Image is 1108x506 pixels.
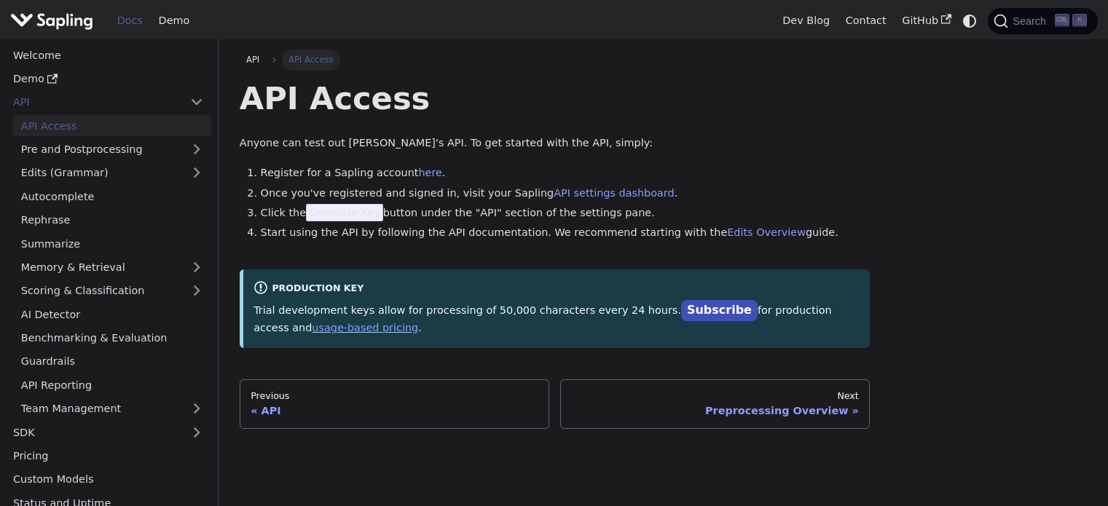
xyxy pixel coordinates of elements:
div: Next [571,390,859,402]
a: Demo [151,9,197,32]
a: Team Management [13,398,211,419]
a: Subscribe [681,300,758,321]
li: Click the button under the "API" section of the settings pane. [261,205,871,222]
a: Summarize [13,233,211,254]
a: PreviousAPI [240,379,549,429]
button: Collapse sidebar category 'API' [182,92,211,113]
a: Benchmarking & Evaluation [13,328,211,349]
a: API settings dashboard [554,187,674,199]
nav: Docs pages [240,379,870,429]
a: API Access [13,115,211,136]
span: API Access [282,50,340,70]
button: Expand sidebar category 'SDK' [182,422,211,443]
li: Once you've registered and signed in, visit your Sapling . [261,185,871,202]
a: Scoring & Classification [13,280,211,301]
a: GitHub [894,9,959,32]
a: Pre and Postprocessing [13,139,211,160]
a: SDK [5,422,182,443]
a: Dev Blog [774,9,837,32]
kbd: K [1072,14,1087,27]
li: Register for a Sapling account . [261,165,871,182]
button: Search (Ctrl+K) [988,8,1097,34]
a: Sapling.ai [10,10,98,31]
div: Production Key [254,280,860,298]
a: Custom Models [5,469,211,490]
nav: Breadcrumbs [240,50,870,70]
div: API [251,404,538,417]
a: API Reporting [13,374,211,395]
a: Memory & Retrieval [13,257,211,278]
a: Pricing [5,446,211,467]
div: Preprocessing Overview [571,404,859,417]
a: Autocomplete [13,186,211,207]
a: AI Detector [13,304,211,325]
a: NextPreprocessing Overview [560,379,870,429]
a: API [5,92,182,113]
a: Guardrails [13,351,211,372]
a: here [418,167,441,178]
a: Welcome [5,44,211,66]
h1: API Access [240,79,870,118]
a: Contact [838,9,895,32]
span: Search [1008,15,1055,27]
a: Edits Overview [727,226,806,238]
button: Switch between dark and light mode (currently system mode) [959,10,981,31]
a: Edits (Grammar) [13,162,211,183]
li: Start using the API by following the API documentation. We recommend starting with the guide. [261,224,871,242]
a: usage-based pricing [312,322,418,333]
p: Anyone can test out [PERSON_NAME]'s API. To get started with the API, simply: [240,135,870,152]
a: Rephrase [13,210,211,231]
span: API [246,55,259,65]
div: Previous [251,390,538,402]
img: Sapling.ai [10,10,93,31]
a: Docs [109,9,151,32]
p: Trial development keys allow for processing of 50,000 characters every 24 hours. for production a... [254,301,860,337]
span: Generate Key [306,204,383,221]
a: Demo [5,68,211,90]
a: API [240,50,267,70]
